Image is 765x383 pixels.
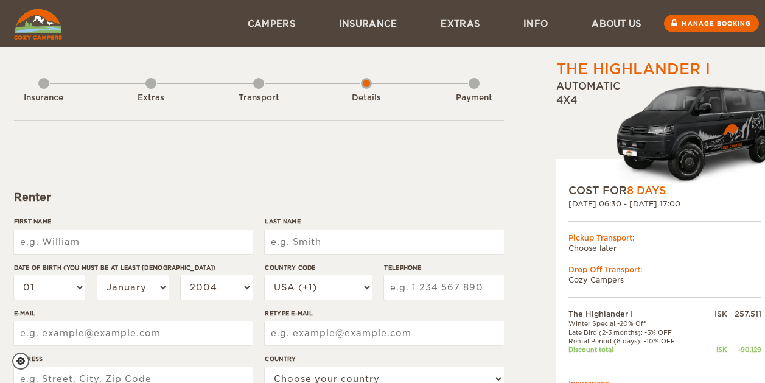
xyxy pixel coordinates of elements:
td: Late Bird (2-3 months): -5% OFF [568,328,702,337]
div: Details [333,93,400,104]
div: COST FOR [568,183,761,198]
div: Extras [117,93,184,104]
label: E-mail [14,309,253,318]
input: e.g. example@example.com [265,321,503,345]
label: Telephone [384,263,503,272]
div: The Highlander I [556,59,710,80]
input: e.g. example@example.com [14,321,253,345]
div: 257.511 [727,309,761,319]
div: Insurance [10,93,77,104]
label: Country [265,354,503,364]
label: Last Name [265,217,503,226]
div: ISK [702,345,727,354]
div: [DATE] 06:30 - [DATE] 17:00 [568,199,761,209]
div: -90.129 [727,345,761,354]
td: Rental Period (8 days): -10% OFF [568,337,702,345]
td: Cozy Campers [568,275,761,285]
span: 8 Days [627,184,666,197]
div: Pickup Transport: [568,233,761,243]
input: e.g. 1 234 567 890 [384,275,503,300]
div: Transport [225,93,292,104]
label: Address [14,354,253,364]
td: Winter Special -20% Off [568,319,702,328]
img: Cozy Campers [14,9,62,40]
label: Country Code [265,263,372,272]
td: Choose later [568,243,761,253]
td: The Highlander I [568,309,702,319]
a: Cookie settings [12,353,37,370]
div: ISK [702,309,727,319]
div: Renter [14,190,504,205]
label: First Name [14,217,253,226]
label: Retype E-mail [265,309,503,318]
label: Date of birth (You must be at least [DEMOGRAPHIC_DATA]) [14,263,253,272]
div: Drop Off Transport: [568,264,761,275]
input: e.g. Smith [265,230,503,254]
div: Payment [441,93,508,104]
td: Discount total [568,345,702,354]
a: Manage booking [664,15,759,32]
input: e.g. William [14,230,253,254]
